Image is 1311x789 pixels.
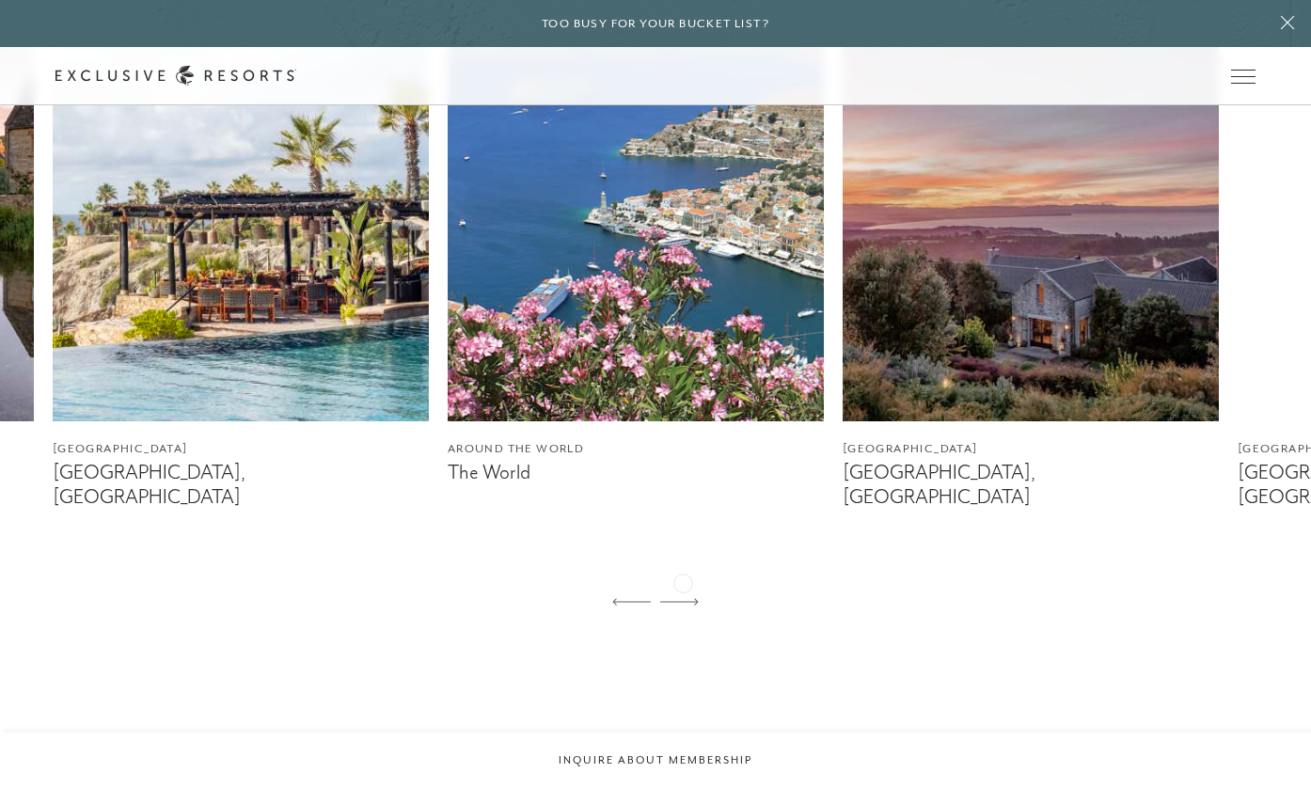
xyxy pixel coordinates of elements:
[542,15,769,33] h6: Too busy for your bucket list?
[1231,70,1256,83] button: Open navigation
[1224,702,1311,789] iframe: Qualified Messenger
[843,461,1219,508] figcaption: [GEOGRAPHIC_DATA], [GEOGRAPHIC_DATA]
[53,461,429,508] figcaption: [GEOGRAPHIC_DATA], [GEOGRAPHIC_DATA]
[53,440,429,458] figcaption: [GEOGRAPHIC_DATA]
[843,440,1219,458] figcaption: [GEOGRAPHIC_DATA]
[448,461,824,484] figcaption: The World
[448,440,824,458] figcaption: Around the World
